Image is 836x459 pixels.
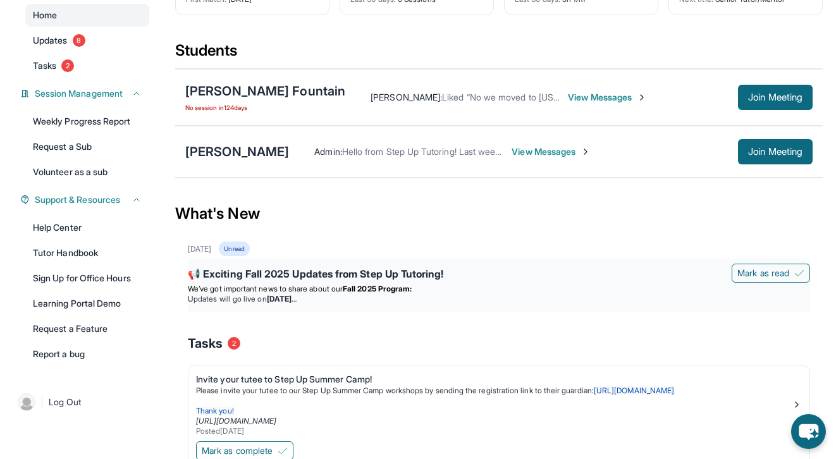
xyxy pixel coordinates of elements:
img: Mark as read [794,268,804,278]
a: Sign Up for Office Hours [25,267,149,290]
button: Support & Resources [30,193,142,206]
div: Invite your tutee to Step Up Summer Camp! [196,373,792,386]
span: Updates [33,34,68,47]
span: Mark as complete [202,444,273,457]
span: Home [33,9,57,21]
div: Students [175,40,823,68]
span: Liked “No we moved to [US_STATE]” [442,92,589,102]
span: View Messages [568,91,647,104]
a: Updates8 [25,29,149,52]
span: Session Management [35,87,123,100]
div: [DATE] [188,244,211,254]
img: Chevron-Right [581,147,591,157]
div: Posted [DATE] [196,426,792,436]
a: Request a Sub [25,135,149,158]
img: Chevron-Right [637,92,647,102]
a: Report a bug [25,343,149,365]
span: 2 [228,337,240,350]
span: Admin : [314,146,341,157]
span: No session in 124 days [185,102,345,113]
strong: [DATE] [267,294,297,303]
span: [PERSON_NAME] : [371,92,442,102]
button: Join Meeting [738,85,813,110]
span: Mark as read [737,267,789,279]
a: Learning Portal Demo [25,292,149,315]
div: Unread [219,242,249,256]
span: Support & Resources [35,193,120,206]
span: Join Meeting [748,148,802,156]
span: We’ve got important news to share about our [188,284,343,293]
a: Invite your tutee to Step Up Summer Camp!Please invite your tutee to our Step Up Summer Camp work... [188,365,809,439]
a: [URL][DOMAIN_NAME] [196,416,276,425]
button: Session Management [30,87,142,100]
div: 📢 Exciting Fall 2025 Updates from Step Up Tutoring! [188,266,810,284]
a: Weekly Progress Report [25,110,149,133]
span: View Messages [512,145,591,158]
a: Help Center [25,216,149,239]
button: Join Meeting [738,139,813,164]
strong: Fall 2025 Program: [343,284,412,293]
a: Volunteer as a sub [25,161,149,183]
a: Request a Feature [25,317,149,340]
a: [URL][DOMAIN_NAME] [594,386,674,395]
p: Please invite your tutee to our Step Up Summer Camp workshops by sending the registration link to... [196,386,792,396]
a: Tutor Handbook [25,242,149,264]
button: Mark as read [732,264,810,283]
button: chat-button [791,414,826,449]
span: Join Meeting [748,94,802,101]
span: | [40,395,44,410]
div: [PERSON_NAME] [185,143,289,161]
img: user-img [18,393,35,411]
span: Log Out [49,396,82,408]
img: Mark as complete [278,446,288,456]
span: 2 [61,59,74,72]
a: Tasks2 [25,54,149,77]
a: |Log Out [13,388,149,416]
span: Tasks [188,334,223,352]
a: Home [25,4,149,27]
li: Updates will go live on [188,294,810,304]
div: What's New [175,186,823,242]
span: 8 [73,34,85,47]
span: Tasks [33,59,56,72]
div: [PERSON_NAME] Fountain [185,82,345,100]
span: Thank you! [196,406,234,415]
